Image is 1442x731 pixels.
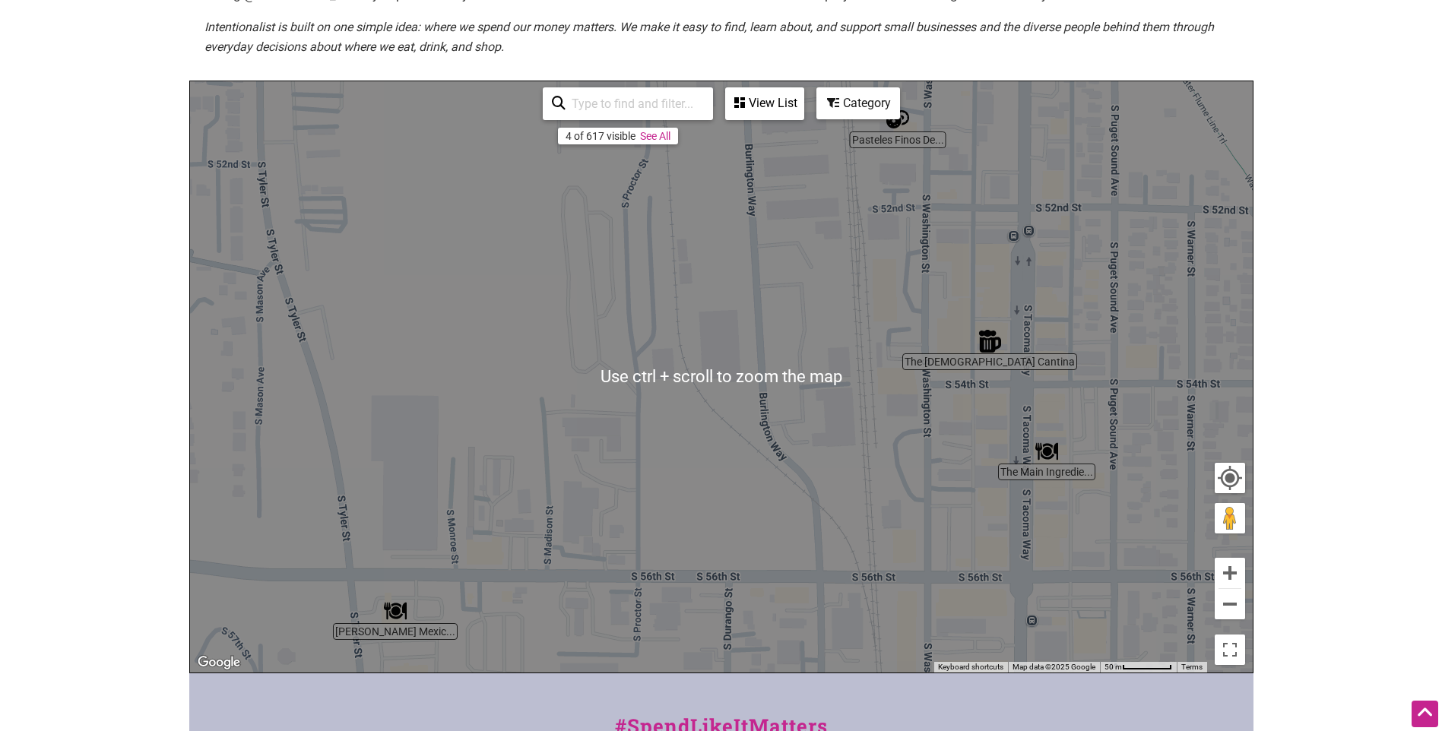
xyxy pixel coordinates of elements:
[938,662,1003,672] button: Keyboard shortcuts
[543,87,713,120] div: Type to search and filter
[566,89,704,119] input: Type to find and filter...
[1181,663,1203,671] a: Terms
[1215,558,1245,588] button: Zoom in
[194,653,244,672] img: Google
[566,130,635,142] div: 4 of 617 visible
[1215,463,1245,493] button: Your Location
[727,89,803,118] div: View List
[886,108,909,131] div: Pasteles Finos Del Angel
[1215,589,1245,619] button: Zoom out
[204,20,1214,54] em: Intentionalist is built on one simple idea: where we spend our money matters. We make it easy to ...
[1104,663,1122,671] span: 50 m
[1035,440,1058,463] div: The Main Ingredient Pizzeria
[640,130,670,142] a: See All
[1100,662,1177,672] button: Map Scale: 50 m per 62 pixels
[1214,634,1244,665] button: Toggle fullscreen view
[1412,701,1438,727] div: Scroll Back to Top
[384,600,407,622] div: Moctezuma's Mexican Restaurant & Tequila Bar
[194,653,244,672] a: Open this area in Google Maps (opens a new window)
[818,89,898,118] div: Category
[1013,663,1095,671] span: Map data ©2025 Google
[1215,503,1245,533] button: Drag Pegman onto the map to open Street View
[725,87,804,120] div: See a list of the visible businesses
[816,87,900,119] div: Filter by category
[978,330,1001,353] div: The Church Cantina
